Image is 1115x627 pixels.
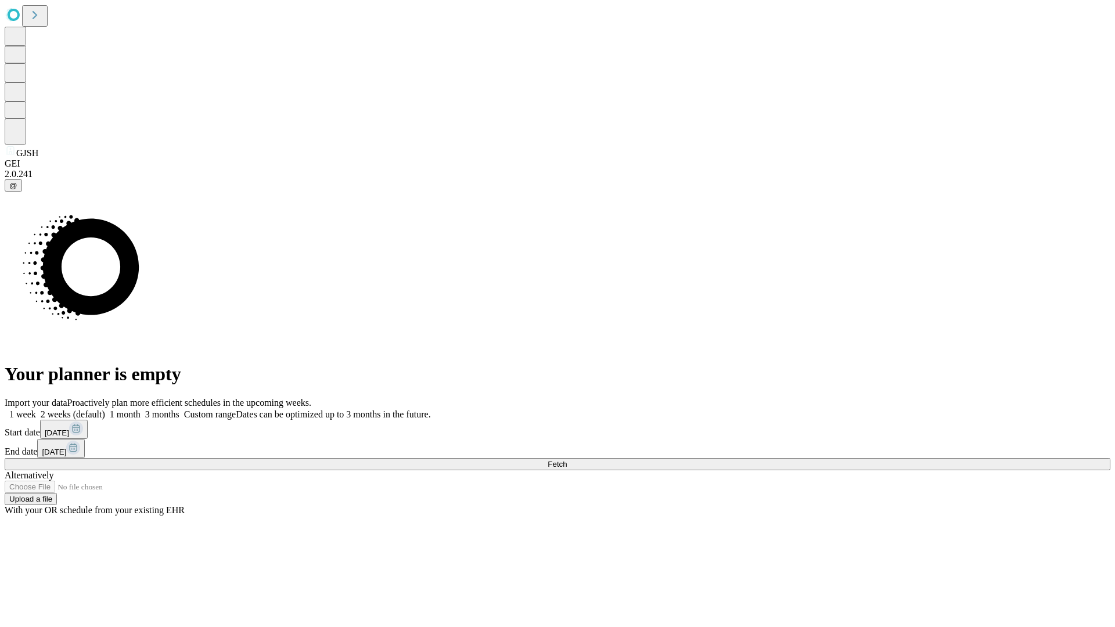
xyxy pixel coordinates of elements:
span: Import your data [5,398,67,408]
div: 2.0.241 [5,169,1110,179]
span: [DATE] [42,448,66,456]
span: 3 months [145,409,179,419]
span: Custom range [184,409,236,419]
button: @ [5,179,22,192]
span: With your OR schedule from your existing EHR [5,505,185,515]
div: GEI [5,158,1110,169]
button: Fetch [5,458,1110,470]
span: Fetch [548,460,567,469]
button: Upload a file [5,493,57,505]
span: 1 month [110,409,141,419]
span: GJSH [16,148,38,158]
h1: Your planner is empty [5,363,1110,385]
div: Start date [5,420,1110,439]
button: [DATE] [40,420,88,439]
span: Dates can be optimized up to 3 months in the future. [236,409,430,419]
span: 2 weeks (default) [41,409,105,419]
div: End date [5,439,1110,458]
button: [DATE] [37,439,85,458]
span: Alternatively [5,470,53,480]
span: [DATE] [45,428,69,437]
span: @ [9,181,17,190]
span: Proactively plan more efficient schedules in the upcoming weeks. [67,398,311,408]
span: 1 week [9,409,36,419]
